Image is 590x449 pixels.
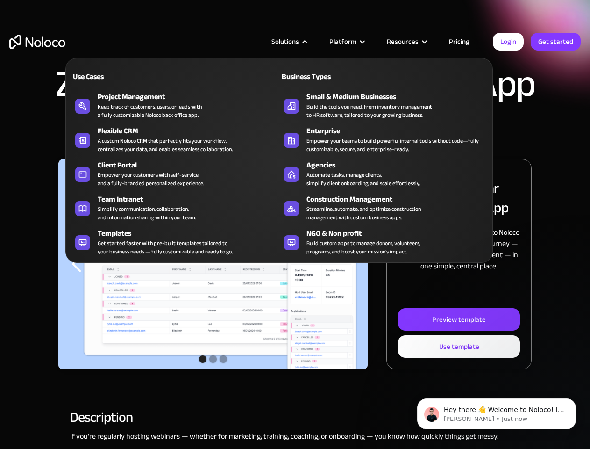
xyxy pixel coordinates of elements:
div: next slide [330,159,368,369]
p: Connect your Zoom webinars to Noloco and track every attendee's journey — from registration to en... [398,227,520,272]
h2: Description [70,413,520,421]
a: Use Cases [71,65,279,87]
div: 1 of 3 [58,159,368,369]
a: AgenciesAutomate tasks, manage clients,simplify client onboarding, and scale effortlessly. [279,158,488,189]
div: Resources [375,36,437,48]
div: Project Management [98,91,283,102]
a: Construction ManagementStreamline, automate, and optimize constructionmanagement with custom busi... [279,192,488,224]
div: Enterprise [306,125,492,137]
a: Use template [398,335,520,358]
div: Business Types [279,71,380,82]
div: A custom Noloco CRM that perfectly fits your workflow, centralizes your data, and enables seamles... [98,137,233,153]
div: Construction Management [306,194,492,205]
div: Build the tools you need, from inventory management to HR software, tailored to your growing busi... [306,102,432,119]
div: Show slide 3 of 3 [220,355,227,363]
div: Use Cases [71,71,171,82]
div: Client Portal [98,159,283,171]
a: Project ManagementKeep track of customers, users, or leads witha fully customizable Noloco back o... [71,89,279,121]
div: Show slide 1 of 3 [199,355,206,363]
div: Use template [439,340,479,353]
a: Get started [531,33,581,51]
a: Team IntranetSimplify communication, collaboration,and information sharing within your team. [71,192,279,224]
div: Platform [329,36,356,48]
a: TemplatesGet started faster with pre-built templates tailored toyour business needs — fully custo... [71,226,279,258]
div: Solutions [271,36,299,48]
a: Pricing [437,36,481,48]
iframe: Intercom notifications message [403,379,590,444]
div: previous slide [58,159,96,369]
div: Automate tasks, manage clients, simplify client onboarding, and scale effortlessly. [306,171,420,188]
a: home [9,35,65,49]
p: If you’re regularly hosting webinars — whether for marketing, training, coaching, or onboarding —... [70,431,520,442]
a: Preview template [398,308,520,331]
a: Login [493,33,524,51]
div: carousel [58,159,368,369]
div: Show slide 2 of 3 [209,355,217,363]
div: Empower your customers with self-service and a fully-branded personalized experience. [98,171,204,188]
a: Flexible CRMA custom Noloco CRM that perfectly fits your workflow,centralizes your data, and enab... [71,123,279,155]
a: Business Types [279,65,488,87]
div: Simplify communication, collaboration, and information sharing within your team. [98,205,196,222]
div: Small & Medium Businesses [306,91,492,102]
a: Client PortalEmpower your customers with self-serviceand a fully-branded personalized experience. [71,158,279,189]
div: NGO & Non profit [306,228,492,239]
div: Team Intranet [98,194,283,205]
h1: Zoom Webinar Management App [55,65,535,103]
div: Preview template [432,313,486,326]
div: Solutions [260,36,318,48]
div: Streamline, automate, and optimize construction management with custom business apps. [306,205,421,222]
div: Keep track of customers, users, or leads with a fully customizable Noloco back office app. [98,102,202,119]
div: Resources [387,36,419,48]
nav: Solutions [65,45,493,263]
div: Empower your teams to build powerful internal tools without code—fully customizable, secure, and ... [306,137,483,153]
a: NGO & Non profitBuild custom apps to manage donors, volunteers,programs, and boost your mission’s... [279,226,488,258]
div: Get started faster with pre-built templates tailored to your business needs — fully customizable ... [98,239,233,256]
div: Platform [318,36,375,48]
div: Agencies [306,159,492,171]
div: Templates [98,228,283,239]
a: Small & Medium BusinessesBuild the tools you need, from inventory managementto HR software, tailo... [279,89,488,121]
div: Flexible CRM [98,125,283,137]
div: Build custom apps to manage donors, volunteers, programs, and boost your mission’s impact. [306,239,420,256]
a: EnterpriseEmpower your teams to build powerful internal tools without code—fully customizable, se... [279,123,488,155]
